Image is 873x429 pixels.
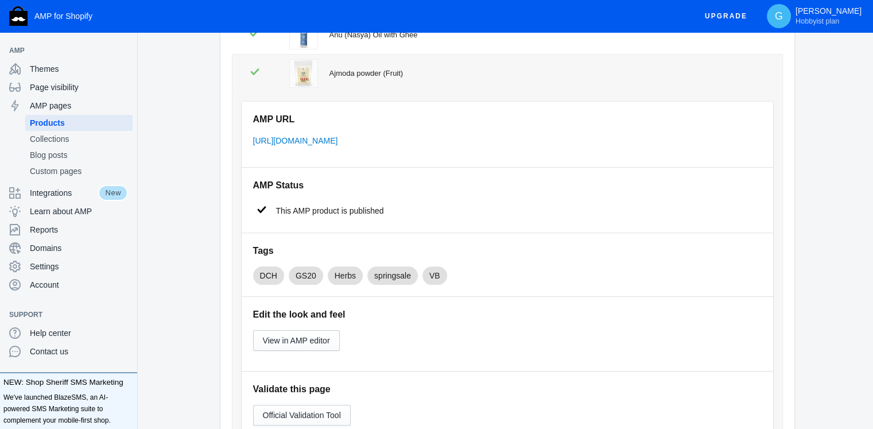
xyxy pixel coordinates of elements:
[30,63,128,75] span: Themes
[5,276,133,294] a: Account
[253,266,284,285] mat-chip: DCH
[5,60,133,78] a: Themes
[25,115,133,131] a: Products
[263,411,341,420] span: Official Validation Tool
[367,266,418,285] mat-chip: springsale
[5,202,133,221] a: Learn about AMP
[9,45,117,56] span: AMP
[796,6,862,26] p: [PERSON_NAME]
[30,187,98,199] span: Integrations
[117,48,135,53] button: Add a sales channel
[5,96,133,115] a: AMP pages
[329,29,769,41] div: Anu (Nasya) Oil with Ghee
[329,68,769,79] div: Ajmoda powder (Fruit)
[290,21,317,49] img: Anu_Nasya_Ghee_Based.jpg
[30,165,128,177] span: Custom pages
[5,221,133,239] a: Reports
[30,327,128,339] span: Help center
[30,82,128,93] span: Page visibility
[30,242,128,254] span: Domains
[34,11,92,21] span: AMP for Shopify
[30,149,128,161] span: Blog posts
[117,312,135,317] button: Add a sales channel
[30,261,128,272] span: Settings
[9,6,28,26] img: Shop Sheriff Logo
[5,239,133,257] a: Domains
[30,206,128,217] span: Learn about AMP
[253,136,338,145] a: [URL][DOMAIN_NAME]
[263,336,330,345] span: View in AMP editor
[253,330,340,351] button: View in AMP editor
[30,279,128,291] span: Account
[253,245,762,257] h5: Tags
[253,410,351,419] a: Official Validation Tool
[25,131,133,147] a: Collections
[705,6,747,26] span: Upgrade
[5,184,133,202] a: IntegrationsNew
[422,266,447,285] mat-chip: VB
[30,133,128,145] span: Collections
[773,10,785,22] span: G
[696,6,756,27] button: Upgrade
[9,309,117,320] span: Support
[276,205,384,217] span: This AMP product is published
[293,60,314,87] img: Ajmoda.png
[253,179,762,191] h5: AMP Status
[25,147,133,163] a: Blog posts
[5,342,133,361] a: Contact us
[30,224,128,235] span: Reports
[796,17,839,26] span: Hobbyist plan
[328,266,363,285] mat-chip: Herbs
[5,257,133,276] a: Settings
[30,100,128,111] span: AMP pages
[25,163,133,179] a: Custom pages
[289,266,323,285] mat-chip: GS20
[30,117,128,129] span: Products
[98,185,128,201] span: New
[253,383,762,395] h5: Validate this page
[253,308,762,320] h5: Edit the look and feel
[253,405,351,426] button: Official Validation Tool
[253,113,762,125] h5: AMP URL
[253,335,340,345] a: View in AMP editor
[30,346,128,357] span: Contact us
[5,78,133,96] a: Page visibility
